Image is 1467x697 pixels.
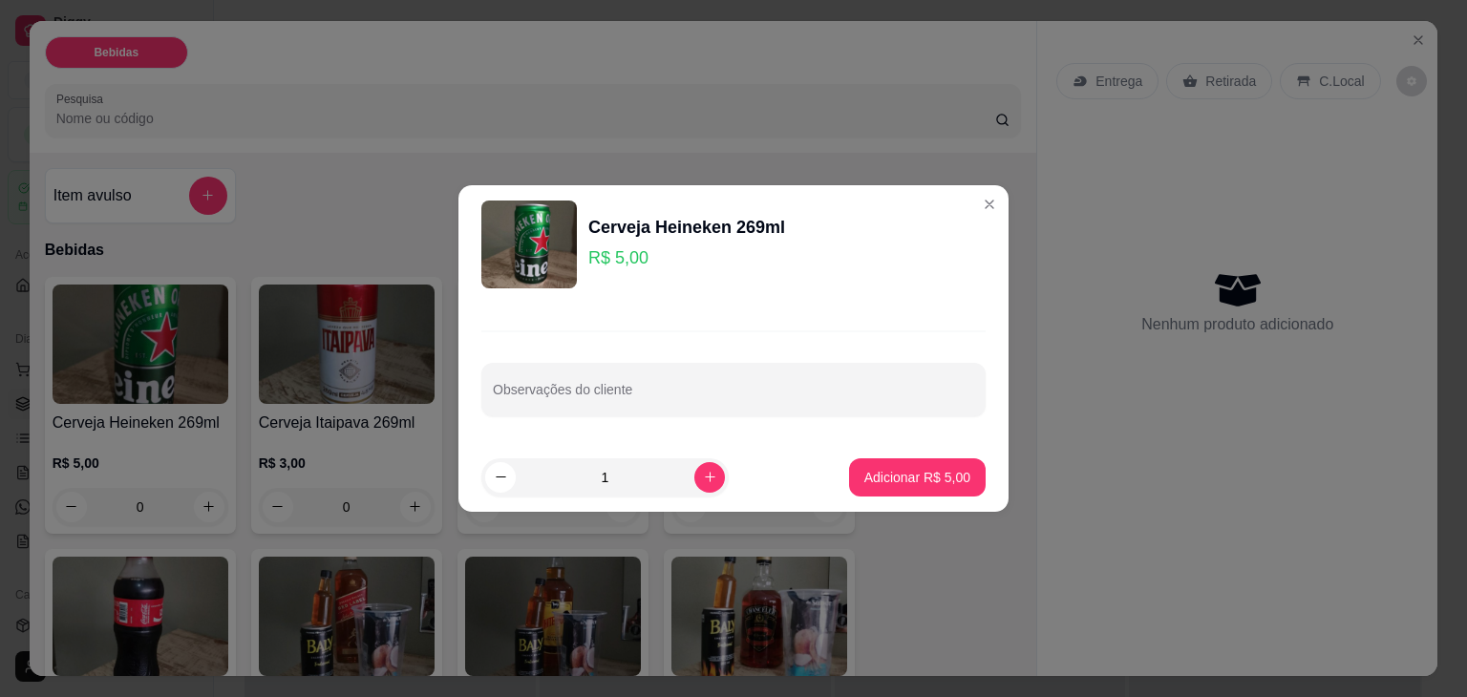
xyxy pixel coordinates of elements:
[485,462,516,493] button: decrease-product-quantity
[849,458,986,496] button: Adicionar R$ 5,00
[974,189,1005,220] button: Close
[493,388,974,407] input: Observações do cliente
[864,468,970,487] p: Adicionar R$ 5,00
[588,244,785,271] p: R$ 5,00
[481,201,577,288] img: product-image
[588,214,785,241] div: Cerveja Heineken 269ml
[694,462,725,493] button: increase-product-quantity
